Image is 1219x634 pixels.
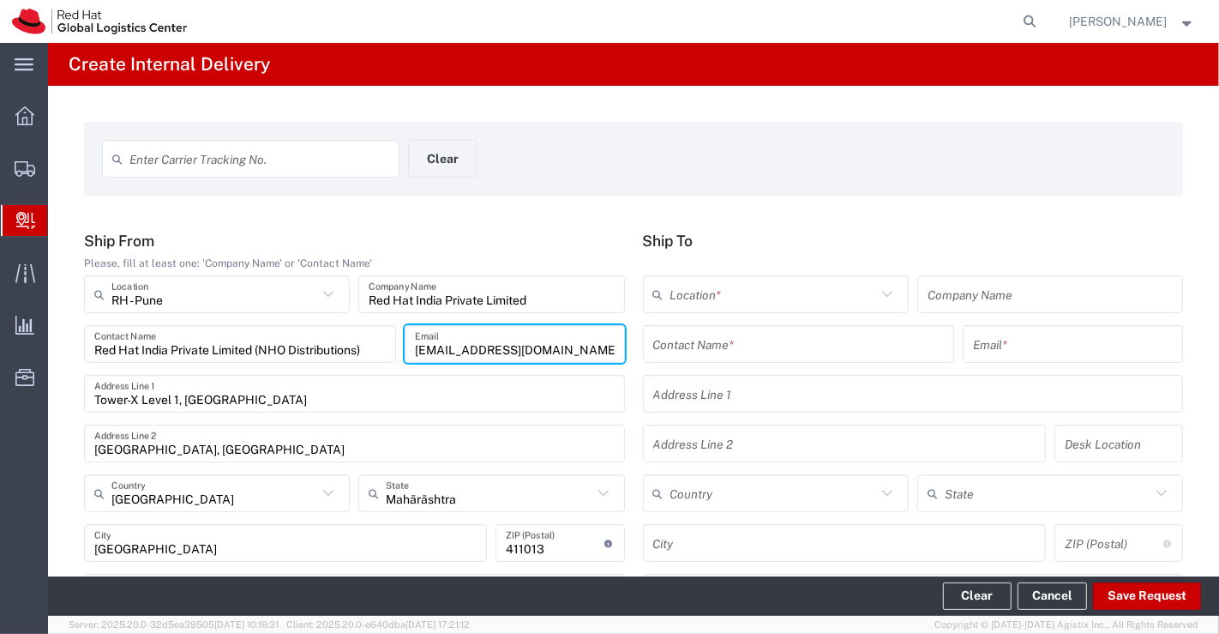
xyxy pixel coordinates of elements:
[1069,11,1196,32] button: [PERSON_NAME]
[405,619,470,630] span: [DATE] 17:21:12
[943,583,1012,610] button: Clear
[286,619,470,630] span: Client: 2025.20.0-e640dba
[1093,583,1201,610] button: Save Request
[1070,12,1168,31] span: Sumitra Hansdah
[84,256,625,271] div: Please, fill at least one: 'Company Name' or 'Contact Name'
[214,619,279,630] span: [DATE] 10:18:31
[408,140,477,178] button: Clear
[69,619,279,630] span: Server: 2025.20.0-32d5ea39505
[934,618,1198,632] span: Copyright © [DATE]-[DATE] Agistix Inc., All Rights Reserved
[84,232,625,250] h5: Ship From
[69,43,270,86] h4: Create Internal Delivery
[1018,583,1087,610] a: Cancel
[12,9,187,34] img: logo
[643,232,1184,250] h5: Ship To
